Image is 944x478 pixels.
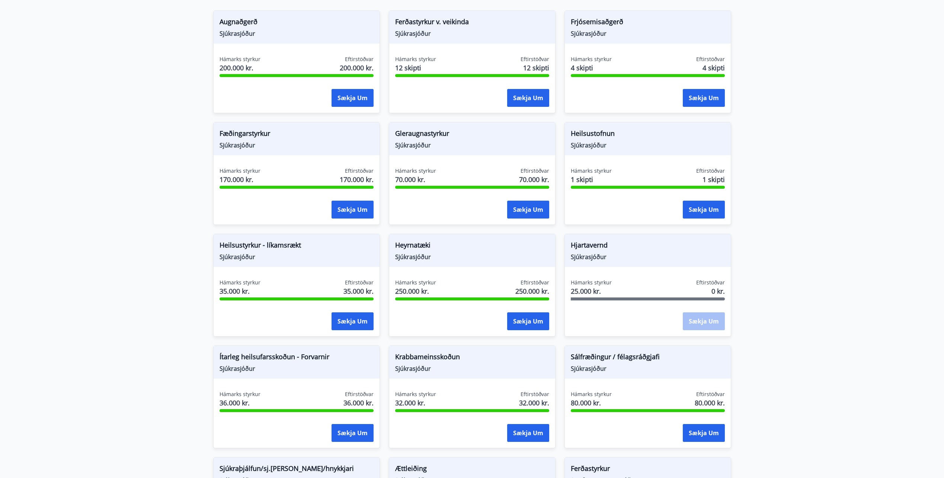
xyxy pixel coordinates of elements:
span: Sjúkrasjóður [571,253,725,261]
span: Eftirstöðvar [521,391,549,398]
span: Sjúkrasjóður [571,364,725,373]
span: Eftirstöðvar [696,391,725,398]
span: Heyrnatæki [395,240,549,253]
span: 200.000 kr. [340,63,374,73]
span: 4 skipti [571,63,612,73]
span: Hámarks styrkur [571,279,612,286]
span: Eftirstöðvar [521,167,549,175]
span: 170.000 kr. [340,175,374,184]
span: Augnaðgerð [220,17,374,29]
span: 32.000 kr. [519,398,549,408]
span: Sjúkrasjóður [571,141,725,149]
span: Eftirstöðvar [696,279,725,286]
span: Ferðastyrkur [571,463,725,476]
button: Sækja um [332,424,374,442]
span: 32.000 kr. [395,398,436,408]
span: 250.000 kr. [515,286,549,296]
button: Sækja um [683,201,725,219]
span: 80.000 kr. [695,398,725,408]
span: 4 skipti [703,63,725,73]
span: Ítarleg heilsufarsskoðun - Forvarnir [220,352,374,364]
span: Sálfræðingur / félagsráðgjafi [571,352,725,364]
span: Hámarks styrkur [395,279,436,286]
span: Hámarks styrkur [220,279,260,286]
span: Sjúkrasjóður [395,141,549,149]
span: Sjúkraþjálfun/sj.[PERSON_NAME]/hnykkjari [220,463,374,476]
span: Ferðastyrkur v. veikinda [395,17,549,29]
span: 25.000 kr. [571,286,612,296]
span: Hámarks styrkur [571,55,612,63]
span: 1 skipti [571,175,612,184]
span: Eftirstöðvar [345,279,374,286]
span: Hjartavernd [571,240,725,253]
span: 35.000 kr. [220,286,260,296]
button: Sækja um [507,201,549,219]
button: Sækja um [507,89,549,107]
span: 0 kr. [711,286,725,296]
span: Sjúkrasjóður [220,141,374,149]
span: 36.000 kr. [220,398,260,408]
span: 80.000 kr. [571,398,612,408]
span: 70.000 kr. [519,175,549,184]
span: Sjúkrasjóður [220,29,374,38]
span: Hámarks styrkur [220,167,260,175]
span: 12 skipti [395,63,436,73]
span: Fæðingarstyrkur [220,128,374,141]
span: Hámarks styrkur [395,167,436,175]
span: Frjósemisaðgerð [571,17,725,29]
span: Sjúkrasjóður [220,253,374,261]
span: Eftirstöðvar [696,167,725,175]
span: 12 skipti [523,63,549,73]
span: Hámarks styrkur [220,55,260,63]
span: Krabbameinsskoðun [395,352,549,364]
span: 170.000 kr. [220,175,260,184]
span: Hámarks styrkur [220,391,260,398]
span: Eftirstöðvar [345,167,374,175]
span: Sjúkrasjóður [220,364,374,373]
span: Eftirstöðvar [521,55,549,63]
span: Hámarks styrkur [395,55,436,63]
span: 35.000 kr. [343,286,374,296]
span: Hámarks styrkur [571,391,612,398]
span: Eftirstöðvar [696,55,725,63]
span: Heilsustofnun [571,128,725,141]
span: Sjúkrasjóður [395,364,549,373]
span: Eftirstöðvar [521,279,549,286]
button: Sækja um [332,89,374,107]
span: Hámarks styrkur [395,391,436,398]
button: Sækja um [507,312,549,330]
span: Eftirstöðvar [345,55,374,63]
span: 1 skipti [703,175,725,184]
span: Heilsustyrkur - líkamsrækt [220,240,374,253]
span: Gleraugnastyrkur [395,128,549,141]
button: Sækja um [332,312,374,330]
span: 36.000 kr. [343,398,374,408]
button: Sækja um [683,89,725,107]
button: Sækja um [683,424,725,442]
span: Ættleiðing [395,463,549,476]
span: 250.000 kr. [395,286,436,296]
span: Sjúkrasjóður [395,29,549,38]
span: Eftirstöðvar [345,391,374,398]
span: Hámarks styrkur [571,167,612,175]
button: Sækja um [332,201,374,219]
span: Sjúkrasjóður [571,29,725,38]
button: Sækja um [507,424,549,442]
span: 200.000 kr. [220,63,260,73]
span: Sjúkrasjóður [395,253,549,261]
span: 70.000 kr. [395,175,436,184]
